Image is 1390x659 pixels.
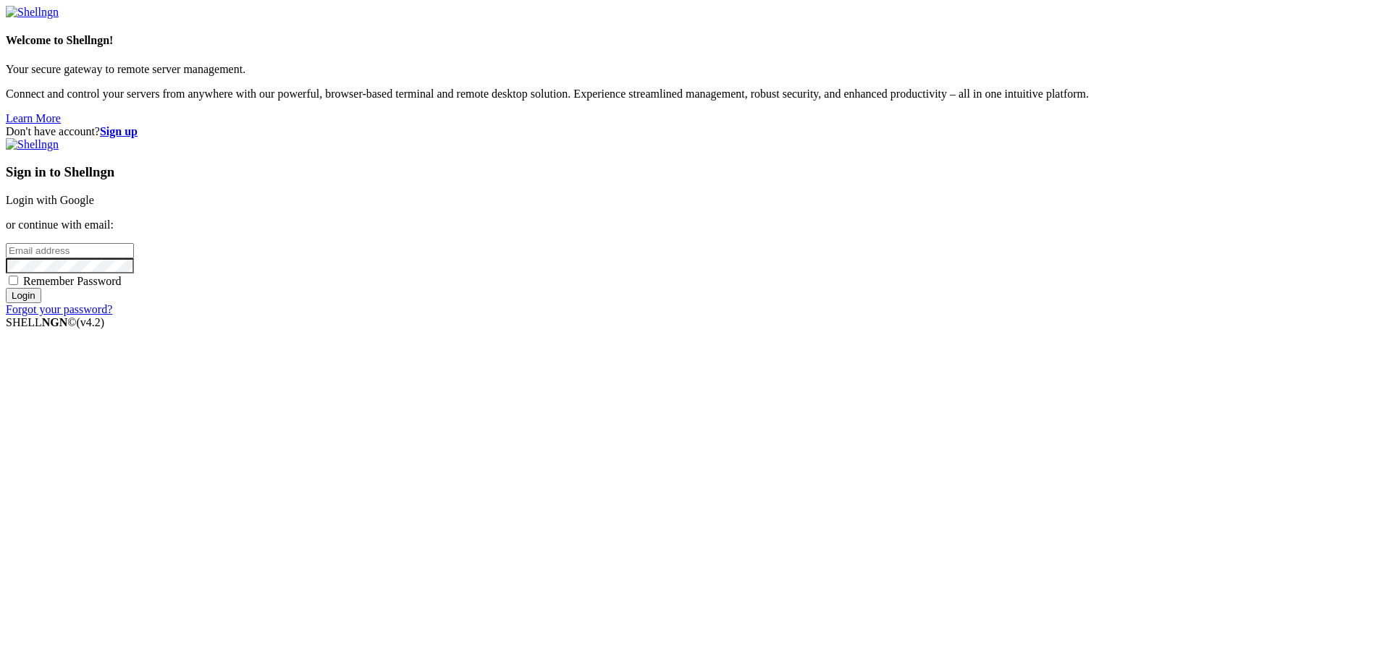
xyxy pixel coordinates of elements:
h3: Sign in to Shellngn [6,164,1384,180]
a: Sign up [100,125,138,137]
span: SHELL © [6,316,104,328]
img: Shellngn [6,6,59,19]
div: Don't have account? [6,125,1384,138]
span: 4.2.0 [77,316,105,328]
a: Forgot your password? [6,303,112,315]
input: Email address [6,243,134,258]
b: NGN [42,316,68,328]
p: Connect and control your servers from anywhere with our powerful, browser-based terminal and remo... [6,88,1384,101]
p: Your secure gateway to remote server management. [6,63,1384,76]
a: Login with Google [6,194,94,206]
h4: Welcome to Shellngn! [6,34,1384,47]
input: Remember Password [9,276,18,285]
input: Login [6,288,41,303]
a: Learn More [6,112,61,124]
span: Remember Password [23,275,122,287]
p: or continue with email: [6,218,1384,231]
img: Shellngn [6,138,59,151]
